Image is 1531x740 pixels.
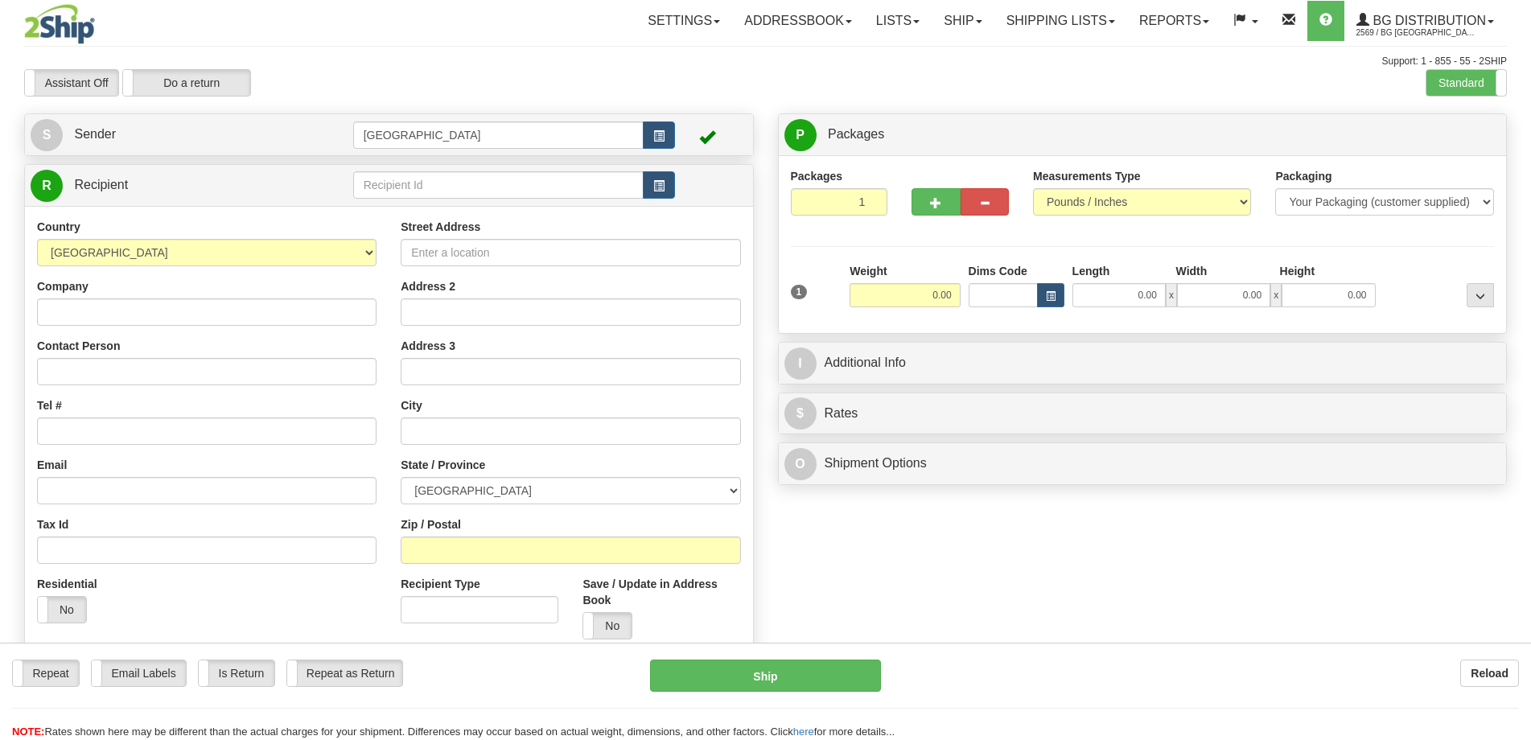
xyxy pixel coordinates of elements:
label: Tax Id [37,516,68,532]
div: Support: 1 - 855 - 55 - 2SHIP [24,55,1507,68]
label: Assistant Off [25,70,118,96]
label: Residential [37,576,97,592]
label: Width [1176,263,1208,279]
label: Dims Code [969,263,1027,279]
img: logo2569.jpg [24,4,95,44]
b: Reload [1471,667,1508,680]
span: BG Distribution [1369,14,1486,27]
label: Packaging [1275,168,1331,184]
a: P Packages [784,118,1501,151]
input: Recipient Id [353,171,644,199]
a: OShipment Options [784,447,1501,480]
label: Do a return [123,70,250,96]
a: Ship [932,1,994,41]
span: x [1166,283,1177,307]
div: ... [1467,283,1494,307]
label: No [583,613,632,639]
span: S [31,119,63,151]
label: Address 3 [401,338,455,354]
label: Length [1072,263,1110,279]
label: Repeat [13,660,79,686]
a: IAdditional Info [784,347,1501,380]
button: Reload [1460,660,1519,687]
label: No [38,597,86,623]
label: Country [37,219,80,235]
span: P [784,119,817,151]
input: Sender Id [353,121,644,149]
button: Ship [650,660,881,692]
span: 1 [791,285,808,299]
span: Sender [74,127,116,141]
input: Enter a location [401,239,740,266]
iframe: chat widget [1494,288,1529,452]
a: Reports [1127,1,1221,41]
label: Standard [1426,70,1506,96]
span: $ [784,397,817,430]
a: $Rates [784,397,1501,430]
span: I [784,347,817,380]
label: Street Address [401,219,480,235]
label: Save / Update in Address Book [582,576,740,608]
label: Packages [791,168,843,184]
label: Email [37,457,67,473]
a: Settings [636,1,732,41]
label: Height [1280,263,1315,279]
label: Address 2 [401,278,455,294]
label: City [401,397,422,413]
label: Repeat as Return [287,660,402,686]
label: Is Return [199,660,274,686]
a: BG Distribution 2569 / BG [GEOGRAPHIC_DATA] (PRINCIPAL) [1344,1,1506,41]
label: Company [37,278,88,294]
label: Tel # [37,397,62,413]
a: Lists [864,1,932,41]
a: R Recipient [31,169,317,202]
a: Shipping lists [994,1,1127,41]
label: Email Labels [92,660,186,686]
a: Addressbook [732,1,864,41]
a: S Sender [31,118,353,151]
label: Measurements Type [1033,168,1141,184]
span: 2569 / BG [GEOGRAPHIC_DATA] (PRINCIPAL) [1356,25,1477,41]
span: R [31,170,63,202]
span: Recipient [74,178,128,191]
span: O [784,448,817,480]
label: Zip / Postal [401,516,461,532]
span: x [1270,283,1282,307]
label: Recipient Type [401,576,480,592]
a: here [793,726,814,738]
label: State / Province [401,457,485,473]
label: Contact Person [37,338,120,354]
label: Weight [850,263,887,279]
span: NOTE: [12,726,44,738]
span: Packages [828,127,884,141]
